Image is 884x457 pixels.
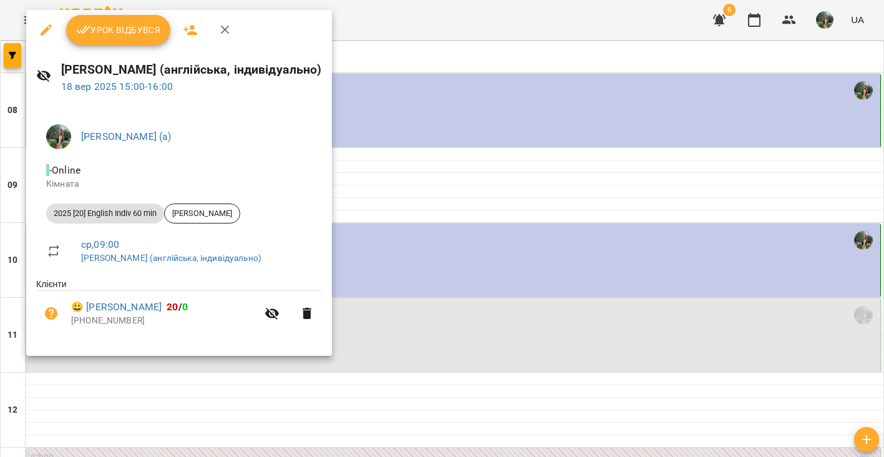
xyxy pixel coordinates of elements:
span: Урок відбувся [76,22,161,37]
a: [PERSON_NAME] (а) [81,130,172,142]
b: / [167,301,188,313]
span: 2025 [20] English Indiv 60 min [46,208,164,219]
button: Урок відбувся [66,15,171,45]
a: [PERSON_NAME] (англійська, індивідуально) [81,253,261,263]
h6: [PERSON_NAME] (англійська, індивідуально) [61,60,322,79]
ul: Клієнти [36,278,322,340]
span: 20 [167,301,178,313]
span: 0 [182,301,188,313]
span: [PERSON_NAME] [165,208,240,219]
a: ср , 09:00 [81,238,119,250]
img: c0e52ca214e23f1dcb7d1c5ba6b1c1a3.jpeg [46,124,71,149]
button: Візит ще не сплачено. Додати оплату? [36,298,66,328]
a: 😀 [PERSON_NAME] [71,300,162,315]
a: 18 вер 2025 15:00-16:00 [61,81,173,92]
p: Кімната [46,178,312,190]
span: - Online [46,164,83,176]
p: [PHONE_NUMBER] [71,315,257,327]
div: [PERSON_NAME] [164,204,240,224]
